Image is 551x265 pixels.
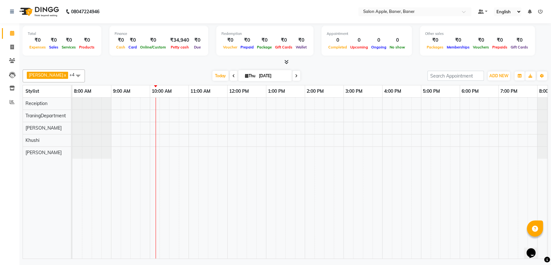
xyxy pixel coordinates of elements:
div: Redemption [221,31,308,37]
span: TraningDepartment [26,113,66,119]
span: Receiption [26,101,47,106]
div: Total [28,31,96,37]
span: Ongoing [370,45,388,49]
span: ADD NEW [489,73,508,78]
span: Completed [327,45,349,49]
span: Prepaid [239,45,255,49]
span: Prepaids [491,45,509,49]
span: Products [77,45,96,49]
span: [PERSON_NAME] [29,72,63,78]
div: ₹0 [445,37,471,44]
span: Today [212,71,229,81]
span: Online/Custom [138,45,168,49]
span: [PERSON_NAME] [26,125,62,131]
div: ₹0 [239,37,255,44]
div: Appointment [327,31,407,37]
div: ₹0 [491,37,509,44]
div: ₹0 [77,37,96,44]
span: Upcoming [349,45,370,49]
div: ₹0 [255,37,273,44]
span: No show [388,45,407,49]
input: 2025-09-04 [257,71,289,81]
a: 12:00 PM [228,87,250,96]
div: ₹0 [192,37,203,44]
span: Stylist [26,88,39,94]
span: Wallet [294,45,308,49]
a: 11:00 AM [189,87,212,96]
div: 0 [349,37,370,44]
div: ₹0 [294,37,308,44]
div: ₹0 [425,37,445,44]
div: ₹0 [127,37,138,44]
div: ₹0 [115,37,127,44]
div: ₹0 [509,37,530,44]
div: ₹0 [273,37,294,44]
span: Sales [47,45,60,49]
div: Other sales [425,31,530,37]
span: Khushi [26,137,39,143]
b: 08047224946 [71,3,99,21]
span: Cash [115,45,127,49]
span: Package [255,45,273,49]
span: Thu [243,73,257,78]
a: 6:00 PM [460,87,480,96]
span: [PERSON_NAME] [26,150,62,155]
div: ₹0 [60,37,77,44]
div: ₹0 [138,37,168,44]
span: +4 [69,72,79,77]
span: Gift Cards [273,45,294,49]
a: 9:00 AM [111,87,132,96]
a: 3:00 PM [344,87,364,96]
span: Packages [425,45,445,49]
div: 0 [370,37,388,44]
a: 2:00 PM [305,87,325,96]
div: Finance [115,31,203,37]
div: ₹0 [47,37,60,44]
button: ADD NEW [488,71,510,80]
div: ₹0 [471,37,491,44]
a: 8:00 AM [72,87,93,96]
a: 5:00 PM [421,87,442,96]
span: Petty cash [169,45,190,49]
span: Expenses [28,45,47,49]
iframe: chat widget [524,239,545,259]
span: Voucher [221,45,239,49]
div: ₹0 [28,37,47,44]
span: Card [127,45,138,49]
div: 0 [327,37,349,44]
a: x [63,72,66,78]
a: 4:00 PM [383,87,403,96]
input: Search Appointment [427,71,484,81]
img: logo [16,3,61,21]
div: ₹0 [221,37,239,44]
div: ₹34,940 [168,37,192,44]
span: Gift Cards [509,45,530,49]
span: Services [60,45,77,49]
span: Memberships [445,45,471,49]
a: 1:00 PM [266,87,287,96]
span: Due [192,45,202,49]
a: 10:00 AM [150,87,173,96]
a: 7:00 PM [499,87,519,96]
span: Vouchers [471,45,491,49]
div: 0 [388,37,407,44]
